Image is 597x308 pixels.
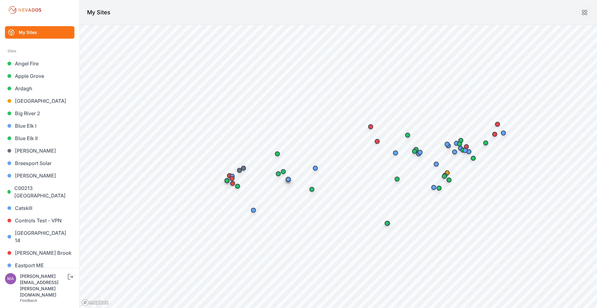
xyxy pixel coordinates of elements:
[371,135,383,148] div: Map marker
[5,182,74,202] a: C00213 [GEOGRAPHIC_DATA]
[428,181,440,194] div: Map marker
[479,137,492,149] div: Map marker
[226,170,238,182] div: Map marker
[439,169,451,182] div: Map marker
[20,273,67,298] div: [PERSON_NAME][EMAIL_ADDRESS][PERSON_NAME][DOMAIN_NAME]
[271,148,284,160] div: Map marker
[7,5,42,15] img: Nevados
[5,214,74,227] a: Controls Test - VPN
[221,174,233,187] div: Map marker
[459,144,471,157] div: Map marker
[237,162,250,174] div: Map marker
[80,25,597,308] canvas: Map
[5,259,74,272] a: Eastport ME
[5,70,74,82] a: Apple Grove
[441,138,453,150] div: Map marker
[5,157,74,169] a: Breesport Solar
[381,217,393,230] div: Map marker
[226,172,238,185] div: Map marker
[7,47,72,55] div: Sites
[223,169,236,182] div: Map marker
[5,95,74,107] a: [GEOGRAPHIC_DATA]
[277,165,289,178] div: Map marker
[491,118,504,130] div: Map marker
[410,143,422,156] div: Map marker
[5,273,16,284] img: matthew.breyfogle@nevados.solar
[441,167,453,179] div: Map marker
[233,164,246,177] div: Map marker
[20,298,37,303] a: Feedback
[5,145,74,157] a: [PERSON_NAME]
[282,173,294,186] div: Map marker
[453,138,466,150] div: Map marker
[408,145,421,158] div: Map marker
[460,140,473,153] div: Map marker
[391,173,403,185] div: Map marker
[457,144,469,156] div: Map marker
[5,107,74,120] a: Big River 2
[272,168,285,180] div: Map marker
[414,146,426,159] div: Map marker
[467,152,479,164] div: Map marker
[5,247,74,259] a: [PERSON_NAME] Brook
[5,169,74,182] a: [PERSON_NAME]
[448,146,461,158] div: Map marker
[81,299,109,306] a: Mapbox logo
[5,202,74,214] a: Catskill
[430,158,442,170] div: Map marker
[497,127,510,139] div: Map marker
[455,134,467,147] div: Map marker
[450,137,463,149] div: Map marker
[5,26,74,39] a: My Sites
[87,8,110,17] h1: My Sites
[309,162,322,174] div: Map marker
[247,204,260,216] div: Map marker
[5,82,74,95] a: Ardagh
[5,227,74,247] a: [GEOGRAPHIC_DATA] 14
[364,121,377,133] div: Map marker
[5,120,74,132] a: Blue Elk I
[389,147,402,159] div: Map marker
[5,57,74,70] a: Angel Fire
[438,170,451,182] div: Map marker
[306,183,318,196] div: Map marker
[401,129,414,141] div: Map marker
[433,182,445,194] div: Map marker
[5,132,74,145] a: Blue Elk II
[488,128,501,140] div: Map marker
